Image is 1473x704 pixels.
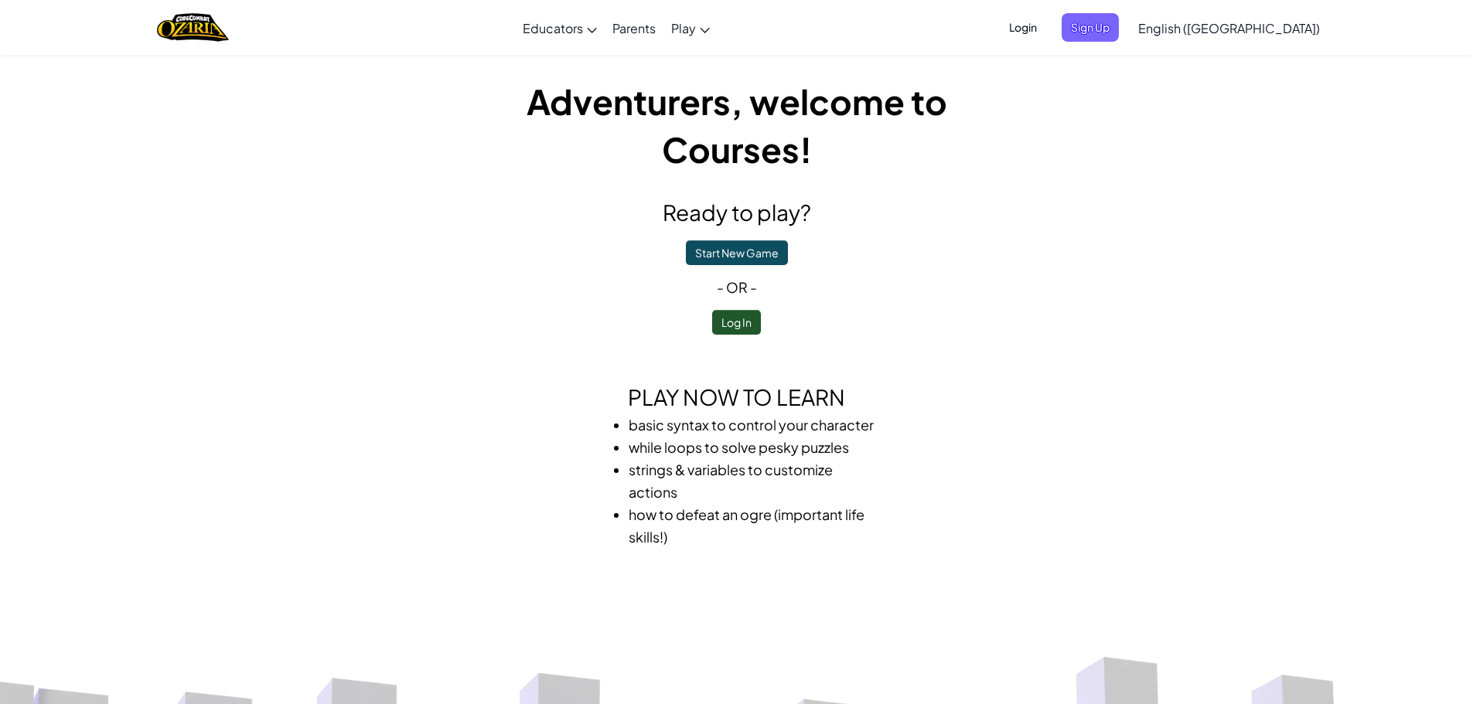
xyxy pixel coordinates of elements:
[523,20,583,36] span: Educators
[515,7,605,49] a: Educators
[157,12,229,43] img: Home
[1000,13,1046,42] button: Login
[629,413,876,436] li: basic syntax to control your character
[605,7,663,49] a: Parents
[629,458,876,503] li: strings & variables to customize actions
[717,278,726,296] span: -
[459,381,1015,413] h2: Play now to learn
[459,196,1015,229] h2: Ready to play?
[748,278,757,296] span: -
[629,436,876,458] li: while loops to solve pesky puzzles
[663,7,718,49] a: Play
[712,310,761,335] button: Log In
[629,503,876,548] li: how to defeat an ogre (important life skills!)
[1138,20,1320,36] span: English ([GEOGRAPHIC_DATA])
[726,278,748,296] span: or
[1130,7,1328,49] a: English ([GEOGRAPHIC_DATA])
[1062,13,1119,42] button: Sign Up
[686,240,788,265] button: Start New Game
[459,77,1015,173] h1: Adventurers, welcome to Courses!
[157,12,229,43] a: Ozaria by CodeCombat logo
[671,20,696,36] span: Play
